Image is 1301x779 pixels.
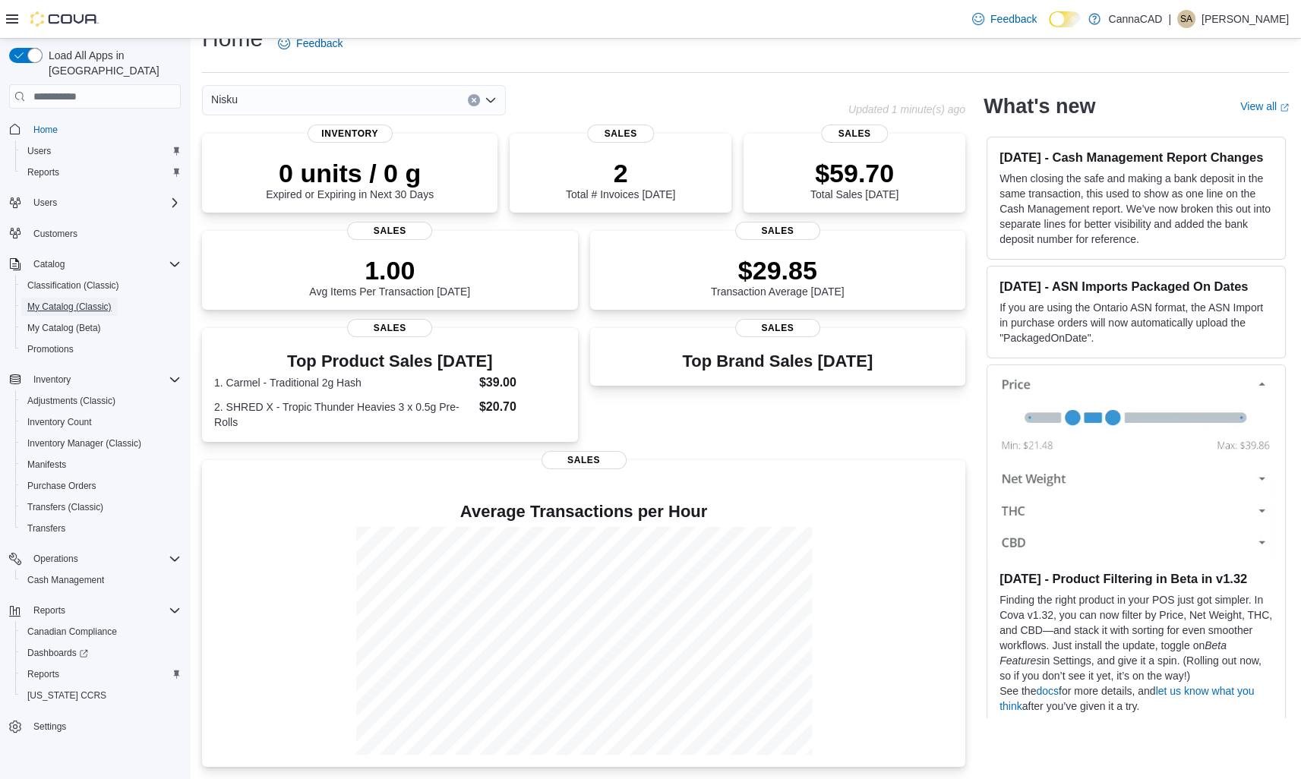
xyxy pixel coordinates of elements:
span: Reports [27,166,59,178]
h3: Top Brand Sales [DATE] [682,352,873,371]
span: Reports [21,665,181,683]
span: Customers [33,228,77,240]
span: Inventory [308,125,393,143]
a: Adjustments (Classic) [21,392,122,410]
a: Dashboards [15,642,187,664]
a: My Catalog (Classic) [21,298,118,316]
span: Classification (Classic) [27,279,119,292]
span: Transfers [27,522,65,535]
span: Nisku [211,90,238,109]
svg: External link [1280,103,1289,112]
div: Avg Items Per Transaction [DATE] [309,255,470,298]
a: Manifests [21,456,72,474]
a: Feedback [272,28,349,58]
dt: 2. SHRED X - Tropic Thunder Heavies 3 x 0.5g Pre-Rolls [214,399,473,430]
span: Customers [27,224,181,243]
a: Reports [21,163,65,181]
span: Inventory [27,371,181,389]
a: Dashboards [21,644,94,662]
span: Sales [542,451,627,469]
button: Transfers (Classic) [15,497,187,518]
a: Transfers (Classic) [21,498,109,516]
a: Purchase Orders [21,477,103,495]
p: See the for more details, and after you’ve given it a try. [999,683,1273,714]
span: Adjustments (Classic) [21,392,181,410]
button: Classification (Classic) [15,275,187,296]
a: Classification (Classic) [21,276,125,295]
span: Manifests [27,459,66,471]
button: Customers [3,222,187,244]
span: Canadian Compliance [27,626,117,638]
a: Inventory Count [21,413,98,431]
span: Inventory Manager (Classic) [21,434,181,453]
span: Canadian Compliance [21,623,181,641]
span: Transfers (Classic) [27,501,103,513]
p: Updated 1 minute(s) ago [848,103,965,115]
span: Reports [27,601,181,620]
a: Transfers [21,519,71,538]
button: Reports [15,162,187,183]
dd: $39.00 [479,374,566,392]
span: Users [33,197,57,209]
span: Washington CCRS [21,686,181,705]
a: Feedback [966,4,1043,34]
span: Reports [33,604,65,617]
span: Classification (Classic) [21,276,181,295]
button: My Catalog (Beta) [15,317,187,339]
span: Inventory Manager (Classic) [27,437,141,449]
span: [US_STATE] CCRS [27,689,106,702]
span: Cash Management [21,571,181,589]
button: Cash Management [15,569,187,591]
button: Adjustments (Classic) [15,390,187,412]
span: SA [1180,10,1192,28]
button: [US_STATE] CCRS [15,685,187,706]
span: My Catalog (Beta) [21,319,181,337]
span: Sales [821,125,888,143]
span: Dashboards [21,644,181,662]
button: Clear input [468,94,480,106]
span: Load All Apps in [GEOGRAPHIC_DATA] [43,48,181,78]
span: Settings [33,721,66,733]
button: Users [27,194,63,212]
h4: Average Transactions per Hour [214,503,953,521]
span: Feedback [990,11,1037,27]
h3: [DATE] - Cash Management Report Changes [999,150,1273,165]
a: Inventory Manager (Classic) [21,434,147,453]
span: My Catalog (Beta) [27,322,101,334]
button: Manifests [15,454,187,475]
button: Settings [3,715,187,737]
h3: Top Product Sales [DATE] [214,352,566,371]
span: Users [21,142,181,160]
button: Transfers [15,518,187,539]
span: Users [27,145,51,157]
button: Users [3,192,187,213]
span: Transfers (Classic) [21,498,181,516]
button: Reports [15,664,187,685]
p: $59.70 [810,158,898,188]
span: Reports [21,163,181,181]
span: Promotions [21,340,181,358]
p: 0 units / 0 g [266,158,434,188]
p: | [1168,10,1171,28]
span: Inventory Count [21,413,181,431]
span: Home [33,124,58,136]
span: Users [27,194,181,212]
dd: $20.70 [479,398,566,416]
button: Inventory [3,369,187,390]
button: Purchase Orders [15,475,187,497]
span: Inventory Count [27,416,92,428]
span: Adjustments (Classic) [27,395,115,407]
p: When closing the safe and making a bank deposit in the same transaction, this used to show as one... [999,171,1273,247]
span: Dashboards [27,647,88,659]
p: [PERSON_NAME] [1202,10,1289,28]
button: Catalog [3,254,187,275]
a: Settings [27,717,72,736]
a: Canadian Compliance [21,623,123,641]
span: My Catalog (Classic) [21,298,181,316]
div: Expired or Expiring in Next 30 Days [266,158,434,200]
button: Inventory Count [15,412,187,433]
p: 2 [566,158,675,188]
a: View allExternal link [1240,100,1289,112]
a: [US_STATE] CCRS [21,686,112,705]
button: Operations [3,548,187,569]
